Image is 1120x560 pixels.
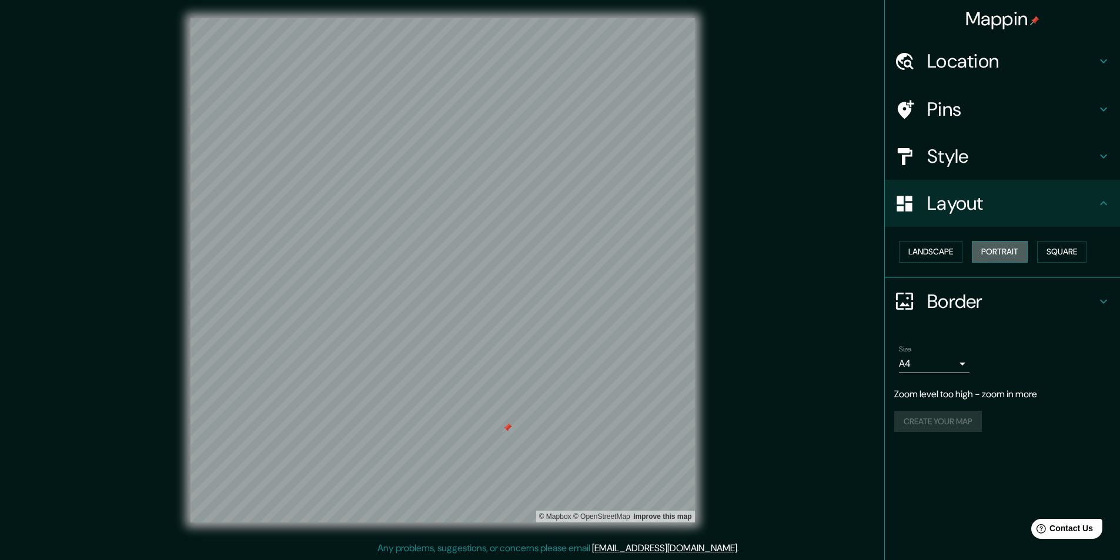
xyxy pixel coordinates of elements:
h4: Pins [927,98,1096,121]
a: [EMAIL_ADDRESS][DOMAIN_NAME] [592,542,737,554]
button: Landscape [899,241,962,263]
a: Map feedback [633,512,691,521]
div: . [741,541,743,555]
h4: Mappin [965,7,1040,31]
p: Any problems, suggestions, or concerns please email . [377,541,739,555]
a: OpenStreetMap [573,512,630,521]
div: Border [885,278,1120,325]
h4: Layout [927,192,1096,215]
div: A4 [899,354,969,373]
label: Size [899,344,911,354]
div: Location [885,38,1120,85]
button: Portrait [972,241,1028,263]
h4: Location [927,49,1096,73]
p: Zoom level too high - zoom in more [894,387,1111,401]
a: Mapbox [539,512,571,521]
div: Style [885,133,1120,180]
iframe: Help widget launcher [1015,514,1107,547]
canvas: Map [190,18,695,522]
div: . [739,541,741,555]
img: pin-icon.png [1030,16,1039,25]
button: Square [1037,241,1086,263]
div: Layout [885,180,1120,227]
div: Pins [885,86,1120,133]
h4: Style [927,145,1096,168]
h4: Border [927,290,1096,313]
